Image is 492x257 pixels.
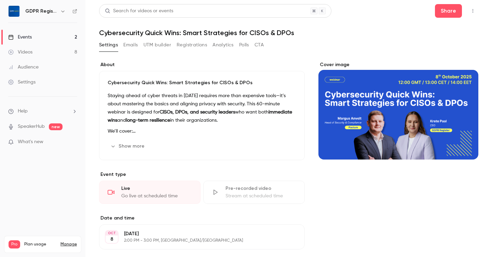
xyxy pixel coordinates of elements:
p: Event type [99,171,305,178]
strong: CISOs, DPOs, and security leaders [160,110,235,115]
p: [DATE] [124,230,269,237]
button: Settings [99,40,118,50]
div: Events [8,34,32,41]
button: Show more [108,141,149,152]
div: Search for videos or events [105,7,173,15]
span: Plan usage [24,242,56,247]
li: help-dropdown-opener [8,108,77,115]
span: Pro [9,240,20,248]
p: 2:00 PM - 3:00 PM, [GEOGRAPHIC_DATA]/[GEOGRAPHIC_DATA] [124,238,269,243]
div: Stream at scheduled time [225,193,296,199]
img: GDPR Register [9,6,19,17]
button: Registrations [177,40,207,50]
a: Manage [60,242,77,247]
div: Audience [8,64,39,71]
button: Analytics [213,40,234,50]
label: About [99,61,305,68]
p: 8 [110,236,113,243]
div: OCT [106,231,118,236]
div: Videos [8,49,32,56]
label: Cover image [318,61,478,68]
h6: GDPR Register [25,8,57,15]
p: We’ll cover: [108,127,296,135]
span: What's new [18,138,43,146]
p: Cybersecurity Quick Wins: Smart Strategies for CISOs & DPOs [108,79,296,86]
button: UTM builder [143,40,171,50]
a: SpeakerHub [18,123,45,130]
strong: long-term resilience [126,118,170,123]
span: Help [18,108,28,115]
div: LiveGo live at scheduled time [99,181,201,204]
div: Pre-recorded videoStream at scheduled time [203,181,305,204]
div: Pre-recorded video [225,185,296,192]
span: new [49,123,63,130]
section: Cover image [318,61,478,160]
button: Share [435,4,462,18]
div: Go live at scheduled time [121,193,192,199]
button: CTA [255,40,264,50]
h1: Cybersecurity Quick Wins: Smart Strategies for CISOs & DPOs [99,29,478,37]
label: Date and time [99,215,305,222]
button: Emails [123,40,138,50]
button: Polls [239,40,249,50]
div: Settings [8,79,36,86]
div: Live [121,185,192,192]
p: Staying ahead of cyber threats in [DATE] requires more than expensive tools—it’s about mastering ... [108,92,296,124]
